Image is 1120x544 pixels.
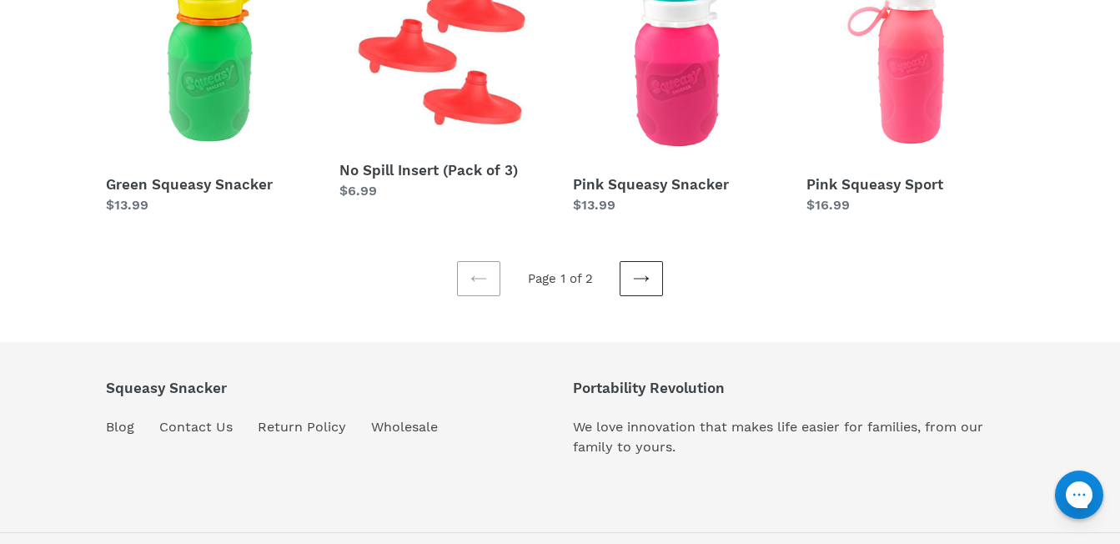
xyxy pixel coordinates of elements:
a: Return Policy [258,419,346,435]
p: Portability Revolution [573,380,1015,396]
a: Wholesale [371,419,438,435]
p: Squeasy Snacker [106,380,438,396]
a: Blog [106,419,134,435]
li: Page 1 of 2 [505,269,615,289]
a: Contact Us [159,419,233,435]
p: We love innovation that makes life easier for families, from our family to yours. [573,417,1015,457]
